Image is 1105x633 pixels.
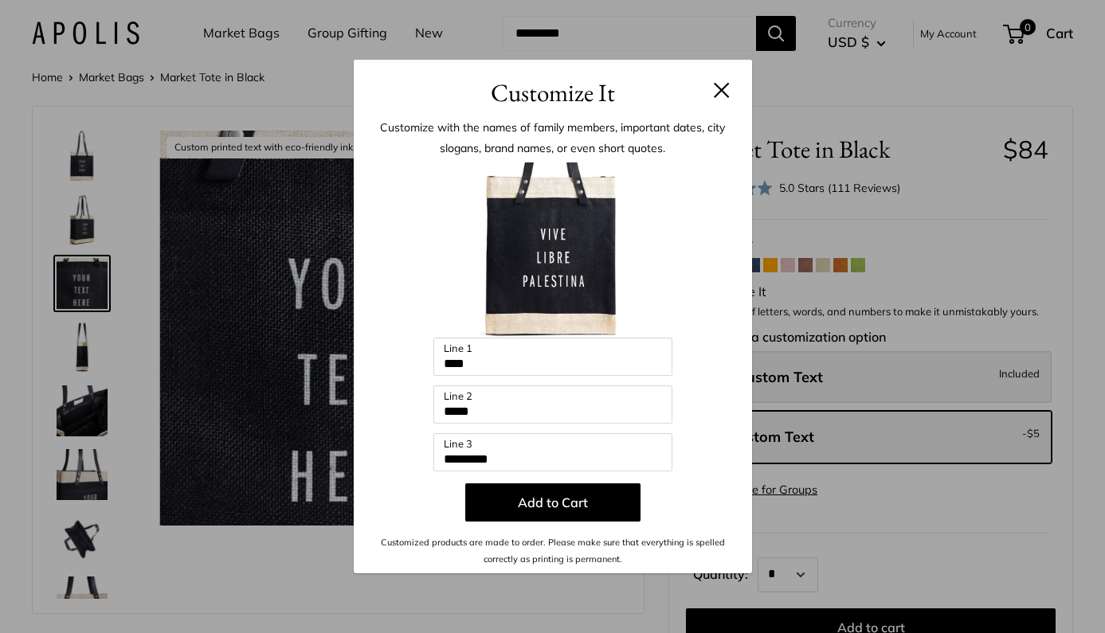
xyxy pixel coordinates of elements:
img: customizer-prod [465,162,641,338]
p: Customize with the names of family members, important dates, city slogans, brand names, or even s... [378,117,728,158]
h3: Customize It [378,74,728,111]
button: Add to Cart [465,483,641,522]
iframe: Sign Up via Text for Offers [13,572,170,620]
p: Customized products are made to order. Please make sure that everything is spelled correctly as p... [378,534,728,567]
